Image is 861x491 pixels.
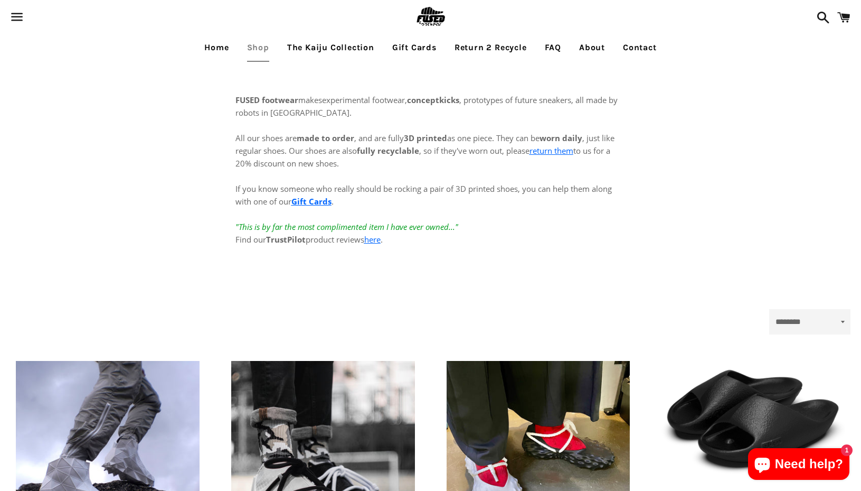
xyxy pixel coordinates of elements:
a: The Kaiju Collection [279,34,382,61]
span: experimental footwear, , prototypes of future sneakers, all made by robots in [GEOGRAPHIC_DATA]. [235,95,618,118]
strong: worn daily [540,133,582,143]
a: About [571,34,613,61]
a: FAQ [537,34,569,61]
a: Gift Cards [291,196,332,207]
p: All our shoes are , and are fully as one piece. They can be , just like regular shoes. Our shoes ... [235,119,626,246]
a: Home [196,34,236,61]
span: makes [235,95,322,105]
strong: conceptkicks [407,95,459,105]
a: Return 2 Recycle [447,34,535,61]
a: here [364,234,381,245]
strong: TrustPilot [266,234,306,245]
a: Gift Cards [384,34,444,61]
strong: made to order [297,133,354,143]
em: "This is by far the most complimented item I have ever owned..." [235,221,458,232]
a: Shop [239,34,277,61]
a: Slate-Black [661,361,845,477]
strong: 3D printed [404,133,447,143]
a: return them [529,145,573,156]
a: Contact [615,34,665,61]
strong: fully recyclable [357,145,419,156]
inbox-online-store-chat: Shopify online store chat [745,448,853,483]
strong: FUSED footwear [235,95,298,105]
